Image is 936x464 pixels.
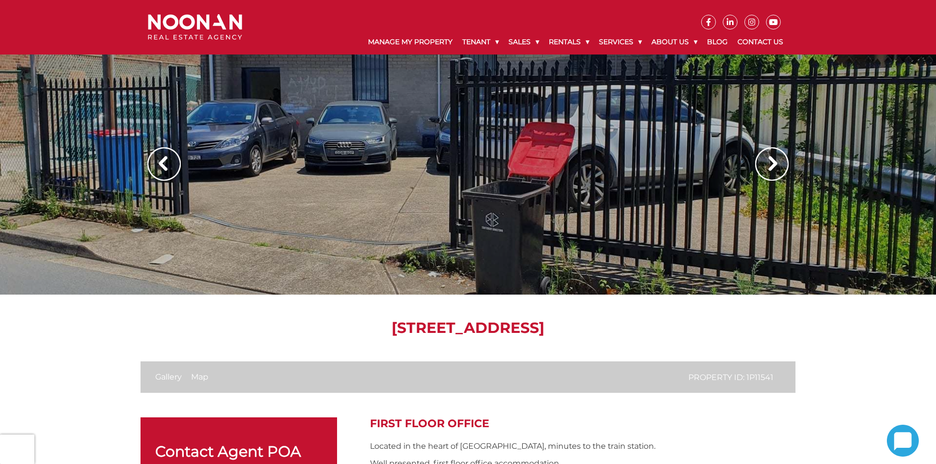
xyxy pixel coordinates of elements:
p: Contact Agent POA [155,442,322,462]
a: Contact Us [733,29,788,55]
img: Arrow slider [147,147,181,181]
a: Rentals [544,29,594,55]
a: Services [594,29,647,55]
p: Property ID: 1P11541 [688,371,773,383]
img: Noonan Real Estate Agency [148,14,242,40]
a: Manage My Property [363,29,457,55]
a: Sales [504,29,544,55]
h1: [STREET_ADDRESS] [141,319,795,337]
a: Tenant [457,29,504,55]
a: Gallery [155,372,182,382]
h2: First Floor Office [370,417,795,430]
a: About Us [647,29,702,55]
a: Map [191,372,208,382]
p: Located in the heart of [GEOGRAPHIC_DATA], minutes to the train station. [370,440,795,452]
img: Arrow slider [755,147,789,181]
a: Blog [702,29,733,55]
